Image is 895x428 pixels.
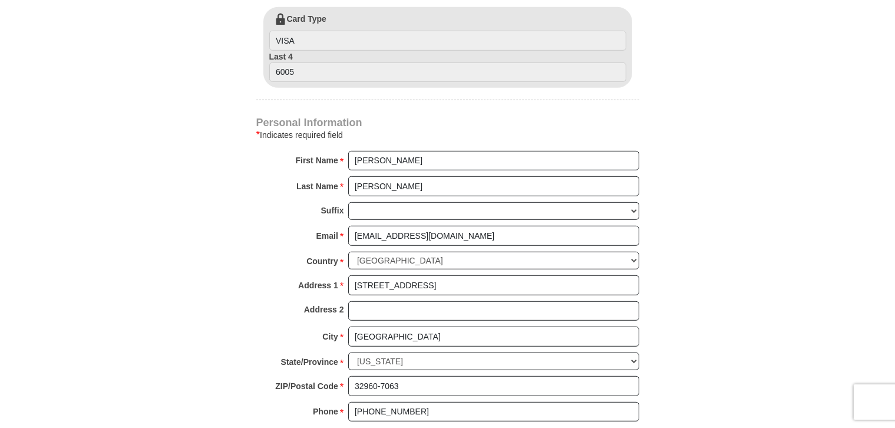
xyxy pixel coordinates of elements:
div: Indicates required field [256,128,639,142]
strong: City [322,328,338,345]
strong: Address 1 [298,277,338,294]
label: Last 4 [269,51,626,83]
strong: Country [306,253,338,269]
strong: Last Name [296,178,338,195]
strong: Phone [313,403,338,420]
strong: State/Province [281,354,338,370]
strong: Address 2 [304,301,344,318]
input: Card Type [269,31,626,51]
strong: Suffix [321,202,344,219]
input: Last 4 [269,62,626,83]
strong: First Name [296,152,338,169]
strong: ZIP/Postal Code [275,378,338,394]
h4: Personal Information [256,118,639,127]
strong: Email [316,228,338,244]
label: Card Type [269,13,626,51]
